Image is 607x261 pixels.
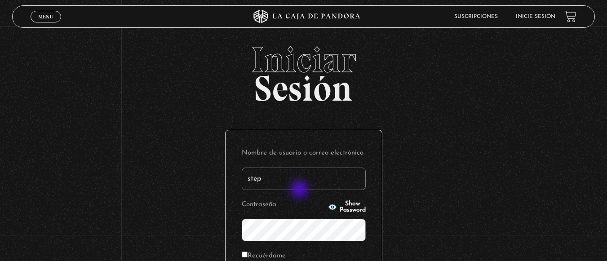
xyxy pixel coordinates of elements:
[12,42,595,78] span: Iniciar
[328,201,366,213] button: Show Password
[12,42,595,99] h2: Sesión
[516,14,555,19] a: Inicie sesión
[35,21,56,27] span: Cerrar
[38,14,53,19] span: Menu
[242,146,366,160] label: Nombre de usuario o correo electrónico
[242,198,325,212] label: Contraseña
[564,10,576,22] a: View your shopping cart
[340,201,366,213] span: Show Password
[454,14,498,19] a: Suscripciones
[242,252,248,257] input: Recuérdame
